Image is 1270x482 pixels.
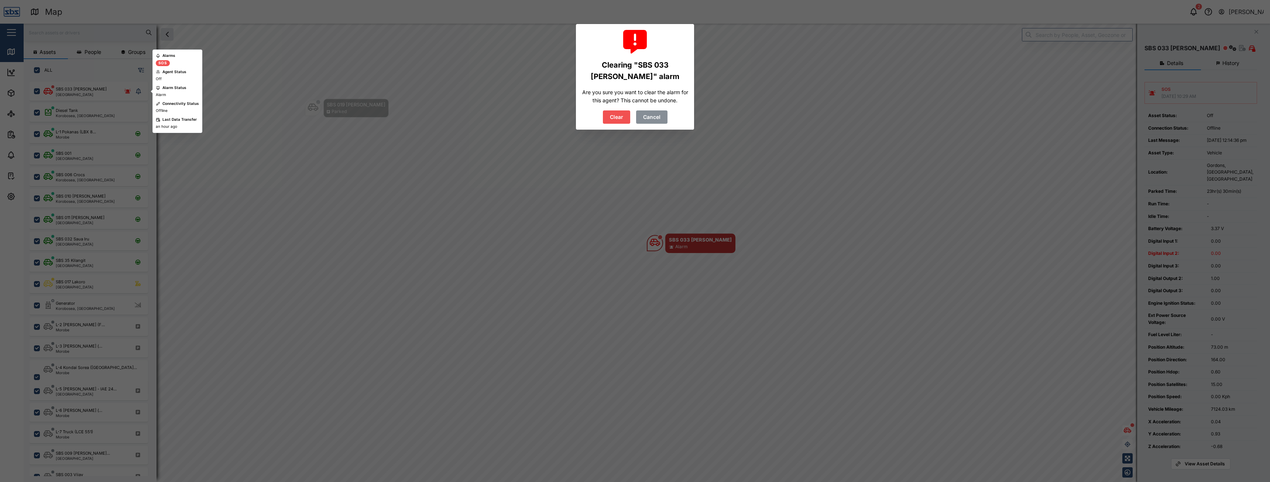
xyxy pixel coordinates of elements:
span: Cancel [643,111,660,123]
div: Last Data Transfer [162,117,197,123]
button: Clear [603,110,630,124]
div: Alarm [156,92,166,98]
div: an hour ago [156,124,177,130]
div: Clearing "SBS 033 [PERSON_NAME]" alarm [582,59,688,82]
div: Alarm Status [162,85,186,91]
div: SOS [158,60,167,66]
div: Offline [156,108,168,114]
button: Cancel [636,110,667,124]
div: Are you sure you want to clear the alarm for this agent? This cannot be undone. [582,88,688,104]
div: Connectivity Status [162,101,199,107]
span: Clear [610,111,623,123]
div: Off [156,76,162,82]
div: Alarms [162,53,175,59]
div: Agent Status [162,69,186,75]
